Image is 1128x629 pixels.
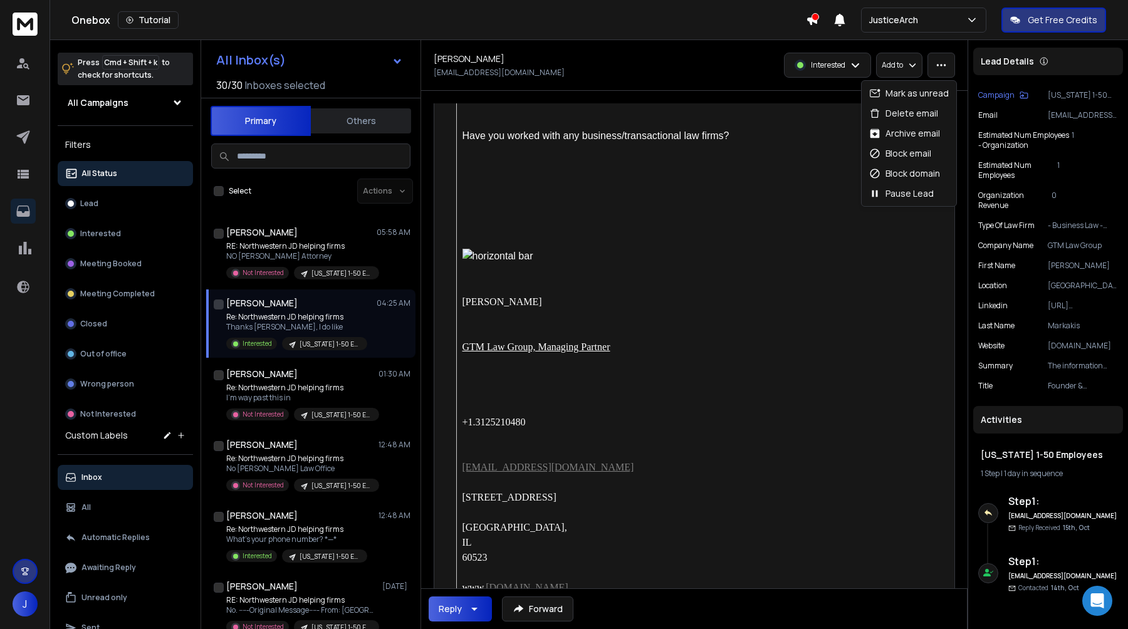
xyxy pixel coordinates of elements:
span: 15th, Oct [1063,523,1090,532]
div: Mark as unread [869,87,949,100]
h1: [PERSON_NAME] [226,368,298,380]
h1: [PERSON_NAME] [226,226,298,239]
div: Pause Lead [869,187,934,200]
p: Meeting Booked [80,259,142,269]
p: 1 [1057,160,1118,180]
p: 05:58 AM [377,227,410,237]
p: Interested [243,339,272,348]
p: First Name [978,261,1015,271]
a: [DOMAIN_NAME] [486,582,568,593]
p: 12:48 AM [379,440,410,450]
p: [URL][DOMAIN_NAME][PERSON_NAME] [1048,301,1118,311]
span: [STREET_ADDRESS] [462,492,556,502]
h6: [EMAIL_ADDRESS][DOMAIN_NAME] [1008,511,1118,521]
p: [US_STATE] 1-50 Employees [311,410,372,420]
span: 1 Step [981,468,1000,479]
p: JusticeArch [869,14,923,26]
p: Interested [811,60,845,70]
p: Reply Received [1018,523,1090,533]
p: Campaign [978,90,1015,100]
p: Get Free Credits [1028,14,1097,26]
p: Interested [243,551,272,561]
span: 30 / 30 [216,78,243,93]
div: Delete email [869,107,938,120]
p: RE: Northwestern JD helping firms [226,595,377,605]
span: 1 day in sequence [1004,468,1063,479]
span: [PERSON_NAME] [462,296,542,307]
p: Meeting Completed [80,289,155,299]
p: Type of Law Firm [978,221,1035,231]
p: Founder & Managing Partner [1048,381,1118,391]
p: [US_STATE] 1-50 Employees [300,552,360,561]
p: Thanks [PERSON_NAME], I do like [226,322,367,332]
p: [US_STATE] 1-50 Employees [311,481,372,491]
p: The information from the GTM Law Group website clearly indicates that it is a law firm specializi... [1048,361,1118,371]
p: Lead Details [981,55,1034,68]
p: [DATE] [382,581,410,591]
p: Inbox [81,472,102,482]
p: Last Name [978,321,1015,331]
p: GTM Law Group [1048,241,1118,251]
span: 14th, Oct [1051,583,1079,592]
span: +1.3125210480 [462,417,526,427]
h3: Filters [58,136,193,153]
div: Block domain [869,167,940,180]
p: [PERSON_NAME] [1048,261,1118,271]
u: GTM Law Group, Managing Partner [462,341,610,352]
span: Cmd + Shift + k [102,55,159,70]
p: Interested [80,229,121,239]
p: What’s your phone number? *—* [226,534,367,544]
p: No. -----Original Message----- From: [GEOGRAPHIC_DATA] [226,605,377,615]
p: Estimated Num Employees - Organization [978,130,1072,150]
p: All [81,502,91,512]
p: Estimated Num Employees [978,160,1057,180]
span: J [13,591,38,616]
div: Activities [973,406,1123,434]
div: Have you worked with any business/transactional law firms? [462,128,818,143]
a: [EMAIL_ADDRESS][DOMAIN_NAME] [462,462,634,472]
span: 60523 [462,552,488,563]
span: www. [462,582,568,593]
div: Open Intercom Messenger [1082,586,1112,616]
h6: Step 1 : [1008,494,1118,509]
p: [GEOGRAPHIC_DATA], [US_STATE], [GEOGRAPHIC_DATA] [1048,281,1118,291]
p: [US_STATE] 1-50 Employees [300,340,360,349]
p: Re: Northwestern JD helping firms [226,524,367,534]
button: Forward [502,596,573,621]
button: Others [311,107,411,135]
p: Not Interested [243,481,284,490]
p: Markakis [1048,321,1118,331]
p: [US_STATE] 1-50 Employees [311,269,372,278]
p: [DOMAIN_NAME] [1048,341,1118,351]
p: Re: Northwestern JD helping firms [226,454,377,464]
p: Not Interested [243,410,284,419]
p: [EMAIL_ADDRESS][DOMAIN_NAME] [1048,110,1118,120]
p: 0 [1052,190,1118,211]
h1: [PERSON_NAME] [226,439,298,451]
p: Email [978,110,998,120]
h1: All Inbox(s) [216,54,286,66]
h1: All Campaigns [68,96,128,109]
div: Reply [439,603,462,615]
button: Primary [211,106,311,136]
p: 01:30 AM [379,369,410,379]
div: Archive email [869,127,940,140]
p: location [978,281,1007,291]
p: 12:48 AM [379,511,410,521]
label: Select [229,186,251,196]
p: Press to check for shortcuts. [78,56,170,81]
p: [US_STATE] 1-50 Employees [1048,90,1118,100]
span: [GEOGRAPHIC_DATA], [462,522,567,533]
h1: [PERSON_NAME] [226,509,298,522]
h1: [PERSON_NAME] [226,580,298,593]
h1: [US_STATE] 1-50 Employees [981,449,1115,461]
p: RE: Northwestern JD helping firms [226,241,377,251]
h6: [EMAIL_ADDRESS][DOMAIN_NAME] [1008,571,1118,581]
p: All Status [81,169,117,179]
p: Re: Northwestern JD helping firms [226,312,367,322]
h1: [PERSON_NAME] [434,53,504,65]
p: Summary [978,361,1013,371]
p: Wrong person [80,379,134,389]
p: - Business Law - Real Estate - Estate Planning [1048,221,1118,231]
h1: [PERSON_NAME] [226,297,298,309]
